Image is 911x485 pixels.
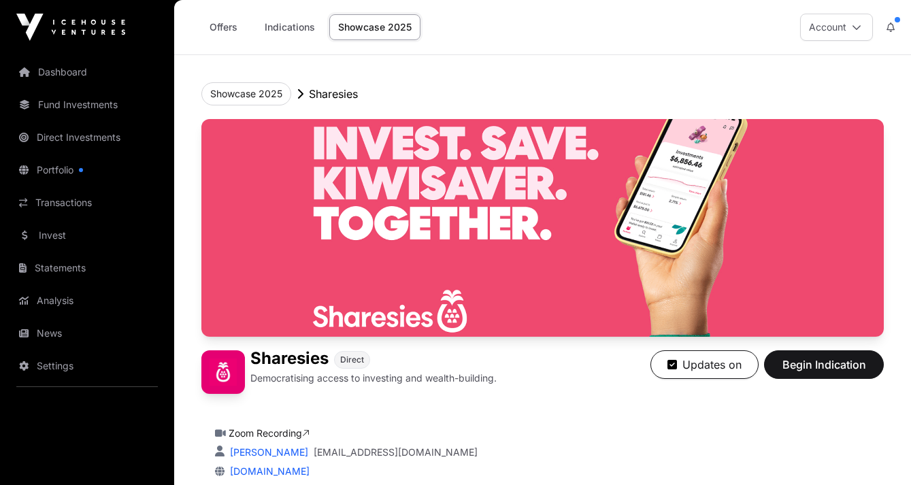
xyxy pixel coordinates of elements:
[764,364,884,378] a: Begin Indication
[340,354,364,365] span: Direct
[329,14,420,40] a: Showcase 2025
[800,14,873,41] button: Account
[11,351,163,381] a: Settings
[11,57,163,87] a: Dashboard
[11,253,163,283] a: Statements
[250,350,329,369] h1: Sharesies
[11,286,163,316] a: Analysis
[11,155,163,185] a: Portfolio
[201,119,884,337] img: Sharesies
[227,446,308,458] a: [PERSON_NAME]
[11,188,163,218] a: Transactions
[196,14,250,40] a: Offers
[843,420,911,485] iframe: Chat Widget
[16,14,125,41] img: Icehouse Ventures Logo
[781,356,867,373] span: Begin Indication
[764,350,884,379] button: Begin Indication
[229,427,310,439] a: Zoom Recording
[256,14,324,40] a: Indications
[225,465,310,477] a: [DOMAIN_NAME]
[309,86,358,102] p: Sharesies
[11,122,163,152] a: Direct Investments
[650,350,759,379] button: Updates on
[11,318,163,348] a: News
[11,90,163,120] a: Fund Investments
[314,446,478,459] a: [EMAIL_ADDRESS][DOMAIN_NAME]
[201,82,291,105] button: Showcase 2025
[201,350,245,394] img: Sharesies
[250,371,497,385] p: Democratising access to investing and wealth-building.
[11,220,163,250] a: Invest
